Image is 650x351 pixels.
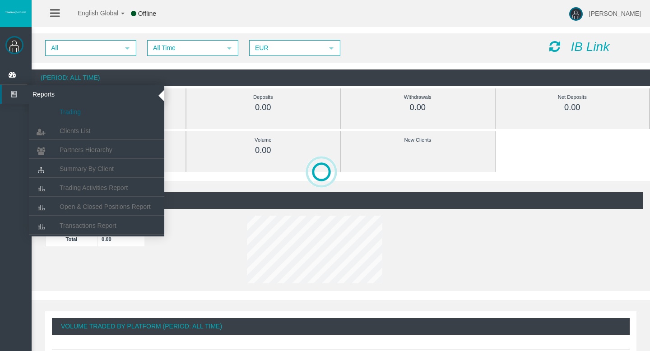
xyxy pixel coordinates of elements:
[226,45,233,52] span: select
[46,41,119,55] span: All
[361,102,474,113] div: 0.00
[2,85,164,104] a: Reports
[549,40,560,53] i: Reload Dashboard
[124,45,131,52] span: select
[138,10,156,17] span: Offline
[60,146,112,153] span: Partners Hierarchy
[207,145,320,156] div: 0.00
[66,9,118,17] span: English Global
[46,231,98,246] td: Total
[29,161,164,177] a: Summary By Client
[569,7,583,21] img: user-image
[148,41,221,55] span: All Time
[60,165,114,172] span: Summary By Client
[207,92,320,102] div: Deposits
[29,104,164,120] a: Trading
[29,199,164,215] a: Open & Closed Positions Report
[32,69,650,86] div: (Period: All Time)
[207,102,320,113] div: 0.00
[60,203,151,210] span: Open & Closed Positions Report
[207,135,320,145] div: Volume
[5,10,27,14] img: logo.svg
[52,318,630,335] div: Volume Traded By Platform (Period: All Time)
[361,135,474,145] div: New Clients
[29,217,164,234] a: Transactions Report
[328,45,335,52] span: select
[571,40,610,54] i: IB Link
[60,127,90,134] span: Clients List
[26,85,114,104] span: Reports
[589,10,641,17] span: [PERSON_NAME]
[29,123,164,139] a: Clients List
[98,231,145,246] td: 0.00
[516,92,629,102] div: Net Deposits
[516,102,629,113] div: 0.00
[60,108,81,115] span: Trading
[60,222,116,229] span: Transactions Report
[250,41,323,55] span: EUR
[361,92,474,102] div: Withdrawals
[60,184,128,191] span: Trading Activities Report
[29,142,164,158] a: Partners Hierarchy
[29,180,164,196] a: Trading Activities Report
